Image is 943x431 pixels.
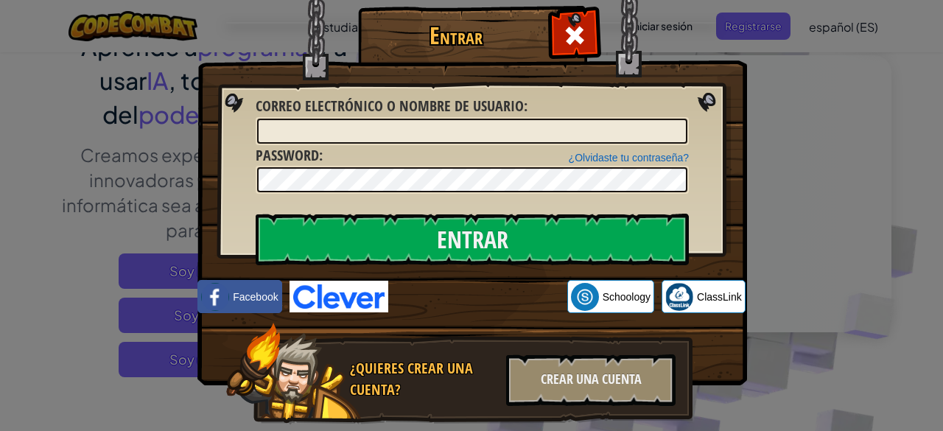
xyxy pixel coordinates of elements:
[256,96,524,116] span: Correo electrónico o nombre de usuario
[569,152,689,164] a: ¿Olvidaste tu contraseña?
[506,354,676,406] div: Crear una cuenta
[350,358,497,400] div: ¿Quieres crear una cuenta?
[603,290,651,304] span: Schoology
[362,23,550,49] h1: Entrar
[256,145,319,165] span: Password
[256,96,527,117] label: :
[388,281,567,313] iframe: Botón Iniciar sesión con Google
[290,281,388,312] img: clever-logo-blue.png
[665,283,693,311] img: classlink-logo-small.png
[233,290,278,304] span: Facebook
[256,145,323,167] label: :
[256,214,689,265] input: Entrar
[201,283,229,311] img: facebook_small.png
[697,290,742,304] span: ClassLink
[571,283,599,311] img: schoology.png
